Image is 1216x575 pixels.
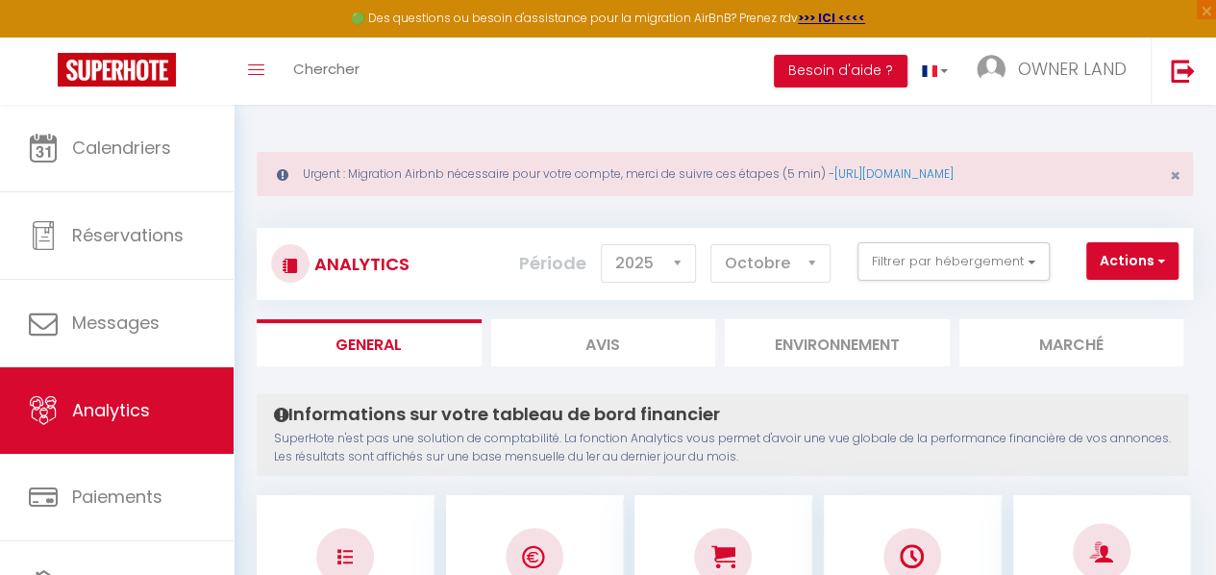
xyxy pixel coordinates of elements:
[1018,57,1127,81] span: OWNER LAND
[962,37,1151,105] a: ... OWNER LAND
[274,430,1171,466] p: SuperHote n'est pas une solution de comptabilité. La fonction Analytics vous permet d'avoir une v...
[58,53,176,87] img: Super Booking
[725,319,950,366] li: Environnement
[72,136,171,160] span: Calendriers
[279,37,374,105] a: Chercher
[857,242,1050,281] button: Filtrer par hébergement
[1170,163,1180,187] span: ×
[72,223,184,247] span: Réservations
[519,242,586,285] label: Période
[1086,242,1179,281] button: Actions
[72,485,162,509] span: Paiements
[274,404,1171,425] h4: Informations sur votre tableau de bord financier
[293,59,360,79] span: Chercher
[1170,167,1180,185] button: Close
[1171,59,1195,83] img: logout
[798,10,865,26] a: >>> ICI <<<<
[834,165,954,182] a: [URL][DOMAIN_NAME]
[491,319,716,366] li: Avis
[337,549,353,564] img: NO IMAGE
[774,55,907,87] button: Besoin d'aide ?
[72,311,160,335] span: Messages
[959,319,1184,366] li: Marché
[977,55,1005,84] img: ...
[310,242,409,286] h3: Analytics
[257,319,482,366] li: General
[257,152,1193,196] div: Urgent : Migration Airbnb nécessaire pour votre compte, merci de suivre ces étapes (5 min) -
[72,398,150,422] span: Analytics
